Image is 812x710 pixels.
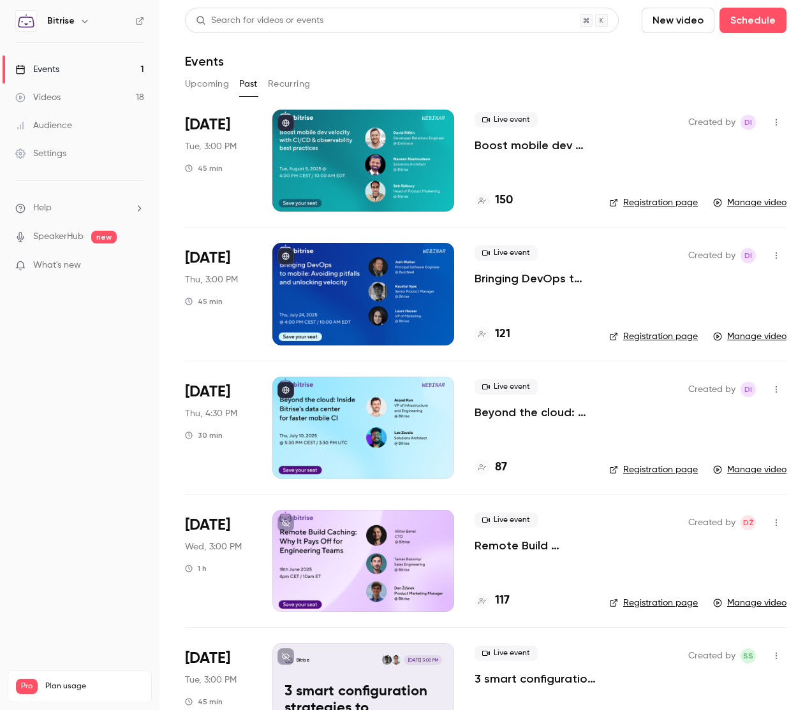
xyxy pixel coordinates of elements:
div: Jun 18 Wed, 3:00 PM (Europe/London) [185,510,252,612]
span: Diana Ipacs [741,115,756,130]
span: Wed, 3:00 PM [185,540,242,553]
a: 150 [475,192,513,209]
span: Tue, 3:00 PM [185,674,237,686]
span: What's new [33,259,81,272]
span: Live event [475,245,538,261]
span: Tue, 3:00 PM [185,140,237,153]
span: Live event [475,512,538,528]
h4: 150 [495,192,513,209]
span: Thu, 3:00 PM [185,273,238,286]
span: Created by [688,515,735,530]
span: [DATE] [185,515,230,535]
span: Live event [475,379,538,395]
iframe: Noticeable Trigger [129,260,144,272]
h1: Events [185,54,224,69]
div: Aug 5 Tue, 4:00 PM (Europe/Budapest) [185,110,252,212]
h4: 121 [495,326,510,343]
div: Jul 10 Thu, 5:30 PM (Europe/Budapest) [185,377,252,479]
button: Schedule [720,8,786,33]
img: Bitrise [16,11,36,31]
div: Events [15,63,59,76]
h6: Bitrise [47,15,75,27]
a: SpeakerHub [33,230,84,243]
div: 45 min [185,296,223,307]
div: Videos [15,91,61,104]
img: Seb Sidbury [392,655,401,664]
a: Manage video [713,597,786,609]
span: Created by [688,248,735,263]
a: Registration page [609,330,698,343]
span: Created by [688,382,735,397]
span: Created by [688,115,735,130]
div: 30 min [185,430,223,440]
h4: 117 [495,592,510,609]
span: [DATE] [185,382,230,402]
a: Remote Build Caching: Why It Pays Off for Engineering Teams [475,538,589,553]
button: Upcoming [185,74,229,94]
p: Bitrise [297,657,310,663]
div: Search for videos or events [196,14,323,27]
a: Manage video [713,463,786,476]
img: Kaushal Vyas [382,655,391,664]
div: Audience [15,119,72,132]
span: new [91,231,117,243]
a: 87 [475,459,507,476]
div: 1 h [185,563,207,574]
div: Settings [15,147,66,160]
span: DŽ [743,515,754,530]
h4: 87 [495,459,507,476]
a: 117 [475,592,510,609]
button: Past [239,74,258,94]
span: [DATE] [185,648,230,669]
span: Live event [475,646,538,661]
span: Seb Sidbury [741,648,756,663]
span: SS [743,648,753,663]
a: 3 smart configuration strategies to streamline your mobile CI workflows [475,671,598,686]
span: Diana Ipacs [741,382,756,397]
button: New video [642,8,714,33]
span: Dan Žďárek [741,515,756,530]
a: Manage video [713,330,786,343]
a: 121 [475,326,510,343]
span: Live event [475,112,538,127]
a: Registration page [609,463,698,476]
span: DI [744,382,752,397]
button: Recurring [268,74,311,94]
a: Registration page [609,196,698,209]
a: Boost mobile dev velocity with CI/CD & observability best practices [475,138,589,153]
span: Diana Ipacs [741,248,756,263]
span: Pro [16,679,38,694]
span: [DATE] 3:00 PM [404,655,441,664]
span: [DATE] [185,248,230,268]
a: Bringing DevOps to mobile: Avoiding pitfalls and unlocking velocity [475,271,589,286]
div: 45 min [185,697,223,707]
a: Registration page [609,597,698,609]
span: [DATE] [185,115,230,135]
span: DI [744,248,752,263]
a: Manage video [713,196,786,209]
div: Jul 24 Thu, 4:00 PM (Europe/Budapest) [185,243,252,345]
span: DI [744,115,752,130]
a: Beyond the cloud: Inside Bitrise's data center for faster mobile CI [475,405,589,420]
span: Created by [688,648,735,663]
span: Help [33,201,52,215]
li: help-dropdown-opener [15,201,144,215]
span: Plan usage [45,681,144,692]
span: Thu, 4:30 PM [185,407,237,420]
div: 45 min [185,163,223,173]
